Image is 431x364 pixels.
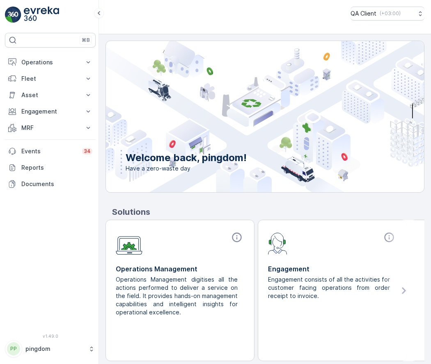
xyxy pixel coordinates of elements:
[5,71,96,87] button: Fleet
[268,264,397,274] p: Engagement
[380,10,401,17] p: ( +03:00 )
[5,103,96,120] button: Engagement
[25,345,84,353] p: pingdom
[21,180,92,188] p: Documents
[21,75,79,83] p: Fleet
[268,232,287,255] img: module-icon
[112,206,424,218] p: Solutions
[5,7,21,23] img: logo
[5,334,96,339] span: v 1.49.0
[21,164,92,172] p: Reports
[5,54,96,71] button: Operations
[5,159,96,176] a: Reports
[82,37,90,43] p: ⌘B
[21,124,79,132] p: MRF
[268,275,390,300] p: Engagement consists of all the activities for customer facing operations from order receipt to in...
[5,120,96,136] button: MRF
[5,87,96,103] button: Asset
[21,107,79,116] p: Engagement
[126,151,247,164] p: Welcome back, pingdom!
[116,275,238,316] p: Operations Management digitises all the actions performed to deliver a service on the field. It p...
[7,342,20,355] div: PP
[351,7,424,20] button: QA Client(+03:00)
[5,143,96,159] a: Events34
[116,264,244,274] p: Operations Management
[351,9,376,18] p: QA Client
[5,176,96,192] a: Documents
[21,147,77,155] p: Events
[116,232,142,255] img: module-icon
[84,148,91,155] p: 34
[24,7,59,23] img: logo_light-DOdMpM7g.png
[126,164,247,173] span: Have a zero-waste day
[69,41,424,192] img: city illustration
[5,340,96,357] button: PPpingdom
[21,91,79,99] p: Asset
[21,58,79,66] p: Operations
